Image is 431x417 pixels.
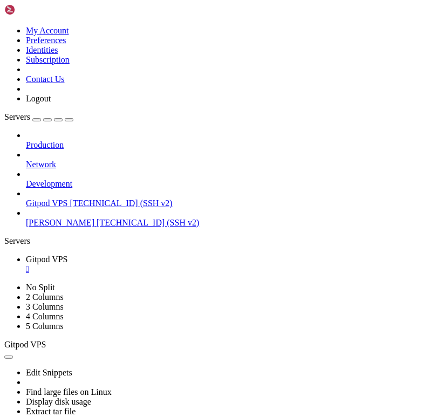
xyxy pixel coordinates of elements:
[4,13,290,23] x-row: CONTENT_BASE64=$(base64 -w0 <<'YAML'
[4,4,66,15] img: Shellngn
[4,124,290,133] x-row: description: "e.g. ubuntu@[TECHNICAL_ID]"
[4,334,290,344] x-row: : $
[4,236,427,246] div: Servers
[4,142,290,151] x-row: required: true
[4,179,290,188] x-row: description: "deploy path"
[4,160,290,169] x-row: dest:
[4,50,290,59] x-row: on:
[26,160,56,169] span: Network
[26,302,64,311] a: 3 Columns
[4,270,290,279] x-row: "[URL][DOMAIN_NAME]"kflow\",\"content\":\"$CONTENT_BASE64\",\"branch\":\"main\"}" \
[4,340,46,349] span: Gitpod VPS
[26,264,427,274] a: 
[4,316,290,325] x-row: -d: command not found
[26,179,427,189] a: Development
[26,407,76,416] a: Extract tar file
[4,307,290,316] x-row: -H: command not found
[26,169,427,189] li: Development
[26,255,68,264] span: Gitpod VPS
[26,140,64,149] span: Production
[4,215,290,224] x-row: default: "/home/ubuntu/uapi"
[26,292,64,302] a: 2 Columns
[4,32,290,41] x-row: name: Ops Deploy Manual
[4,69,290,78] x-row: workflow_dispatch:
[26,283,55,292] a: No Split
[26,218,94,227] span: [PERSON_NAME]
[26,199,427,208] a: Gitpod VPS [TECHNICAL_ID] (SSH v2)
[4,87,290,96] x-row: inputs:
[26,368,72,377] a: Edit Snippets
[26,208,427,228] li: [PERSON_NAME] [TECHNICAL_ID] (SSH v2)
[4,252,290,261] x-row: jobs:
[26,160,427,169] a: Network
[4,112,30,121] span: Servers
[4,197,290,206] x-row: required: true
[26,255,427,274] a: Gitpod VPS
[4,105,290,114] x-row: target:
[26,74,65,84] a: Contact Us
[97,218,199,227] span: [TECHNICAL_ID] (SSH v2)
[26,55,70,64] a: Subscription
[26,397,91,406] a: Display disk usage
[26,218,427,228] a: [PERSON_NAME] [TECHNICAL_ID] (SSH v2)
[4,298,290,307] x-row: -H: command not found
[4,334,73,343] span: ubuntu@b2-15-de1
[4,279,290,289] x-row: curl: no URL specified!
[26,189,427,208] li: Gitpod VPS [TECHNICAL_ID] (SSH v2)
[78,334,82,343] span: ~
[26,199,68,208] span: Gitpod VPS
[26,131,427,150] li: Production
[4,289,290,298] x-row: curl: try 'curl --help' or 'curl --manual' for more information
[26,150,427,169] li: Network
[26,387,112,397] a: Find large files on Linux
[26,322,64,331] a: 5 Columns
[26,140,427,150] a: Production
[4,112,73,121] a: Servers
[26,179,72,188] span: Development
[70,199,173,208] span: [TECHNICAL_ID] (SSH v2)
[4,325,290,334] x-row: -bash: [URL][DOMAIN_NAME]: No such file or directory
[26,45,58,54] a: Identities
[26,36,66,45] a: Preferences
[26,26,69,35] a: My Account
[26,312,64,321] a: 4 Columns
[95,334,100,344] div: (20, 36)
[26,94,51,103] a: Logout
